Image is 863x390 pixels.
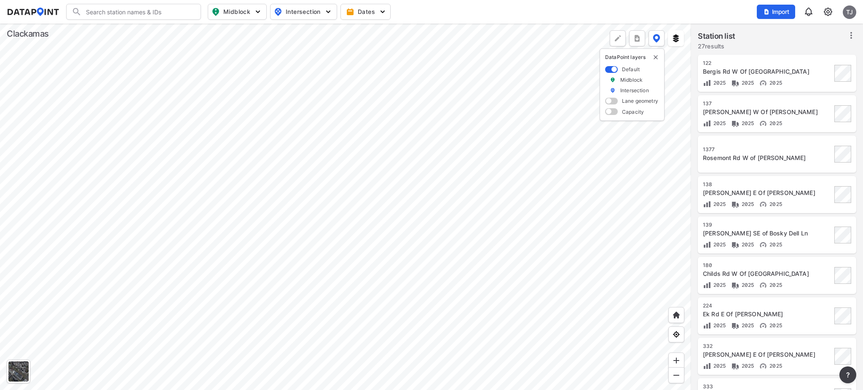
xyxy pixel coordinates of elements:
img: Vehicle speed [759,321,767,330]
input: Search [82,5,196,19]
div: Borland Rd SE of Bosky Dell Ln [703,229,832,238]
div: View my location [668,326,684,342]
button: more [839,366,856,383]
img: cids17cp3yIFEOpj3V8A9qJSH103uA521RftCD4eeui4ksIb+krbm5XvIjxD52OS6NWLn9gAAAAAElFTkSuQmCC [823,7,833,17]
label: Station list [698,30,735,42]
span: 2025 [711,241,726,248]
img: Vehicle class [731,79,740,87]
img: marker_Midblock.5ba75e30.svg [610,76,616,83]
img: Vehicle class [731,240,740,249]
img: Volume count [703,362,711,370]
img: 5YPKRKmlfpI5mqlR8AD95paCi+0kK1fRFDJSaMmawlwaeJcJwk9O2fotCW5ve9gAAAAASUVORK5CYII= [324,8,332,16]
span: Intersection [274,7,332,17]
label: Capacity [622,108,644,115]
img: Vehicle speed [759,79,767,87]
img: xqJnZQTG2JQi0x5lvmkeSNbbgIiQD62bqHG8IfrOzanD0FsRdYrij6fAAAAAElFTkSuQmCC [633,34,641,43]
button: DataPoint layers [649,30,665,46]
img: dataPointLogo.9353c09d.svg [7,8,59,16]
span: 2025 [711,363,726,369]
span: 2025 [711,120,726,126]
img: +XpAUvaXAN7GudzAAAAAElFTkSuQmCC [672,311,681,319]
span: 2025 [767,363,782,369]
div: Ek Rd E Of Stafford [703,310,832,318]
div: 333 [703,383,832,390]
div: Borland Rd W Of Stafford [703,108,832,116]
img: Vehicle class [731,119,740,128]
img: ZvzfEJKXnyWIrJytrsY285QMwk63cM6Drc+sIAAAAASUVORK5CYII= [672,356,681,365]
span: 2025 [740,120,754,126]
img: Vehicle class [731,321,740,330]
button: Dates [340,4,391,20]
div: Bergis Rd W Of Cornell [703,67,832,76]
img: Vehicle class [731,200,740,208]
img: marker_Intersection.6861001b.svg [610,87,616,94]
button: External layers [668,30,684,46]
label: Default [622,66,640,73]
img: Vehicle speed [759,281,767,289]
button: Midblock [208,4,267,20]
img: map_pin_mid.602f9df1.svg [211,7,221,17]
img: 5YPKRKmlfpI5mqlR8AD95paCi+0kK1fRFDJSaMmawlwaeJcJwk9O2fotCW5ve9gAAAAASUVORK5CYII= [378,8,387,16]
span: 2025 [740,80,754,86]
img: Volume count [703,281,711,289]
div: Borland Rd E Of Stafford [703,189,832,197]
img: Vehicle speed [759,119,767,128]
span: 2025 [740,241,754,248]
span: Import [762,8,790,16]
span: 2025 [740,322,754,329]
span: 2025 [711,282,726,288]
img: Volume count [703,119,711,128]
div: 137 [703,100,832,107]
span: 2025 [711,322,726,329]
span: 2025 [711,201,726,207]
div: Rosemont Rd W of Whitten Ln [703,154,832,162]
span: 2025 [767,201,782,207]
span: 2025 [767,322,782,329]
span: 2025 [767,241,782,248]
span: 2025 [767,120,782,126]
div: Childs Rd W Of Stafford [703,270,832,278]
img: file_add.62c1e8a2.svg [763,8,770,15]
div: Home [668,307,684,323]
span: Midblock [212,7,261,17]
span: Dates [348,8,385,16]
div: 180 [703,262,832,269]
div: Clackamas [7,28,49,40]
img: data-point-layers.37681fc9.svg [653,34,660,43]
label: Midblock [620,76,643,83]
button: more [629,30,645,46]
span: 2025 [711,80,726,86]
div: Johnson Rd E Of Stafford [703,350,832,359]
img: layers.ee07997e.svg [672,34,680,43]
label: Lane geometry [622,97,658,104]
img: Volume count [703,79,711,87]
span: 2025 [740,201,754,207]
img: Vehicle class [731,362,740,370]
img: MAAAAAElFTkSuQmCC [672,371,681,379]
div: Toggle basemap [7,360,30,383]
label: Intersection [620,87,649,94]
div: 138 [703,181,832,188]
div: Polygon tool [610,30,626,46]
div: 224 [703,302,832,309]
label: 27 results [698,42,735,51]
div: 139 [703,222,832,228]
img: 8A77J+mXikMhHQAAAAASUVORK5CYII= [804,7,814,17]
button: delete [652,54,659,61]
img: zeq5HYn9AnE9l6UmnFLPAAAAAElFTkSuQmCC [672,330,681,339]
img: map_pin_int.54838e6b.svg [273,7,283,17]
img: +Dz8AAAAASUVORK5CYII= [614,34,622,43]
span: ? [844,370,851,380]
img: Vehicle class [731,281,740,289]
img: Volume count [703,321,711,330]
button: Import [757,5,795,19]
img: Volume count [703,240,711,249]
img: Vehicle speed [759,362,767,370]
div: TJ [843,5,856,19]
img: close-external-leyer.3061a1c7.svg [652,54,659,61]
div: Zoom out [668,367,684,383]
span: 2025 [740,363,754,369]
span: 2025 [767,80,782,86]
img: Vehicle speed [759,240,767,249]
img: calendar-gold.39a51dde.svg [346,8,354,16]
